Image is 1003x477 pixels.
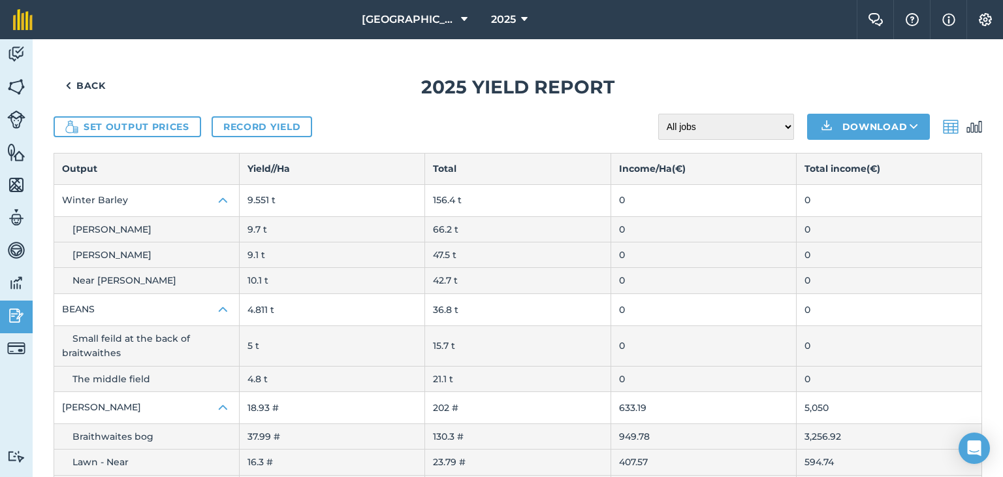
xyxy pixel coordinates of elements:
img: Icon representing open state [215,193,231,208]
button: [PERSON_NAME] [54,392,239,423]
img: svg+xml;base64,PHN2ZyB4bWxucz0iaHR0cDovL3d3dy53My5vcmcvMjAwMC9zdmciIHdpZHRoPSI5IiBoZWlnaHQ9IjI0Ii... [65,78,71,93]
img: svg+xml;base64,PD94bWwgdmVyc2lvbj0iMS4wIiBlbmNvZGluZz0idXRmLTgiPz4KPCEtLSBHZW5lcmF0b3I6IEFkb2JlIE... [7,450,25,463]
td: 3,256.92 [796,424,981,450]
td: 0 [611,184,796,216]
div: Open Intercom Messenger [959,433,990,464]
span: Near [PERSON_NAME] [72,274,176,286]
td: 0 [611,268,796,293]
img: svg+xml;base64,PHN2ZyB4bWxucz0iaHR0cDovL3d3dy53My5vcmcvMjAwMC9zdmciIHdpZHRoPSIxNyIgaGVpZ2h0PSIxNy... [942,12,955,27]
button: Set output prices [54,116,201,137]
span: [PERSON_NAME] [72,249,151,261]
img: svg+xml;base64,PD94bWwgdmVyc2lvbj0iMS4wIiBlbmNvZGluZz0idXRmLTgiPz4KPCEtLSBHZW5lcmF0b3I6IEFkb2JlIE... [966,119,982,135]
span: The middle field [72,373,150,385]
th: Income / Ha ( € ) [611,154,796,184]
td: 202 # [425,392,611,424]
td: 0 [611,293,796,325]
img: svg+xml;base64,PD94bWwgdmVyc2lvbj0iMS4wIiBlbmNvZGluZz0idXRmLTgiPz4KPCEtLSBHZW5lcmF0b3I6IEFkb2JlIE... [7,44,25,64]
button: Download [807,114,930,140]
td: 0 [796,268,981,293]
img: svg+xml;base64,PHN2ZyB4bWxucz0iaHR0cDovL3d3dy53My5vcmcvMjAwMC9zdmciIHdpZHRoPSI1NiIgaGVpZ2h0PSI2MC... [7,175,25,195]
img: A cog icon [978,13,993,26]
img: svg+xml;base64,PD94bWwgdmVyc2lvbj0iMS4wIiBlbmNvZGluZz0idXRmLTgiPz4KPCEtLSBHZW5lcmF0b3I6IEFkb2JlIE... [7,306,25,325]
td: 21.1 t [425,366,611,391]
img: Icon showing money bag and coins [65,120,78,133]
td: 4.811 t [240,293,425,325]
img: Two speech bubbles overlapping with the left bubble in the forefront [868,13,884,26]
img: Icon representing open state [215,400,231,416]
td: 0 [611,325,796,366]
td: 0 [796,242,981,268]
img: svg+xml;base64,PHN2ZyB4bWxucz0iaHR0cDovL3d3dy53My5vcmcvMjAwMC9zdmciIHdpZHRoPSI1NiIgaGVpZ2h0PSI2MC... [7,77,25,97]
td: 0 [796,293,981,325]
img: fieldmargin Logo [13,9,33,30]
span: [GEOGRAPHIC_DATA] [362,12,456,27]
td: 9.7 t [240,216,425,242]
img: svg+xml;base64,PD94bWwgdmVyc2lvbj0iMS4wIiBlbmNvZGluZz0idXRmLTgiPz4KPCEtLSBHZW5lcmF0b3I6IEFkb2JlIE... [7,273,25,293]
th: Total income ( € ) [796,154,981,184]
img: svg+xml;base64,PD94bWwgdmVyc2lvbj0iMS4wIiBlbmNvZGluZz0idXRmLTgiPz4KPCEtLSBHZW5lcmF0b3I6IEFkb2JlIE... [7,240,25,260]
td: 18.93 # [240,392,425,424]
span: 2025 [491,12,516,27]
td: 9.1 t [240,242,425,268]
h1: 2025 Yield report [54,73,982,102]
a: Back [54,73,118,99]
td: 42.7 t [425,268,611,293]
td: 5 t [240,325,425,366]
td: 0 [796,216,981,242]
button: Winter Barley [54,185,239,216]
img: A question mark icon [904,13,920,26]
td: 4.8 t [240,366,425,391]
img: Download icon [819,119,835,135]
td: 0 [611,366,796,391]
img: svg+xml;base64,PD94bWwgdmVyc2lvbj0iMS4wIiBlbmNvZGluZz0idXRmLTgiPz4KPCEtLSBHZW5lcmF0b3I6IEFkb2JlIE... [7,110,25,129]
img: svg+xml;base64,PD94bWwgdmVyc2lvbj0iMS4wIiBlbmNvZGluZz0idXRmLTgiPz4KPCEtLSBHZW5lcmF0b3I6IEFkb2JlIE... [7,339,25,357]
span: Small feild at the back of braitwaithes [62,333,190,359]
td: 130.3 # [425,424,611,450]
img: Icon representing open state [215,302,231,318]
td: 66.2 t [425,216,611,242]
span: [PERSON_NAME] [72,223,151,235]
td: 594.74 [796,450,981,475]
button: BEANS [54,294,239,325]
td: 23.79 # [425,450,611,475]
td: 0 [796,325,981,366]
img: svg+xml;base64,PD94bWwgdmVyc2lvbj0iMS4wIiBlbmNvZGluZz0idXRmLTgiPz4KPCEtLSBHZW5lcmF0b3I6IEFkb2JlIE... [943,119,959,135]
td: 36.8 t [425,293,611,325]
td: 0 [796,184,981,216]
td: 949.78 [611,424,796,450]
td: 16.3 # [240,450,425,475]
td: 10.1 t [240,268,425,293]
span: Braithwaites bog [72,431,153,442]
td: 633.19 [611,392,796,424]
th: Yield/ / Ha [240,154,425,184]
td: 0 [796,366,981,391]
td: 9.551 t [240,184,425,216]
th: Output [54,154,240,184]
img: svg+xml;base64,PD94bWwgdmVyc2lvbj0iMS4wIiBlbmNvZGluZz0idXRmLTgiPz4KPCEtLSBHZW5lcmF0b3I6IEFkb2JlIE... [7,208,25,227]
td: 47.5 t [425,242,611,268]
span: Lawn - Near [72,456,129,468]
a: Record yield [212,116,312,137]
td: 15.7 t [425,325,611,366]
td: 0 [611,216,796,242]
td: 156.4 t [425,184,611,216]
th: Total [425,154,611,184]
td: 0 [611,242,796,268]
td: 37.99 # [240,424,425,450]
td: 5,050 [796,392,981,424]
td: 407.57 [611,450,796,475]
img: svg+xml;base64,PHN2ZyB4bWxucz0iaHR0cDovL3d3dy53My5vcmcvMjAwMC9zdmciIHdpZHRoPSI1NiIgaGVpZ2h0PSI2MC... [7,142,25,162]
